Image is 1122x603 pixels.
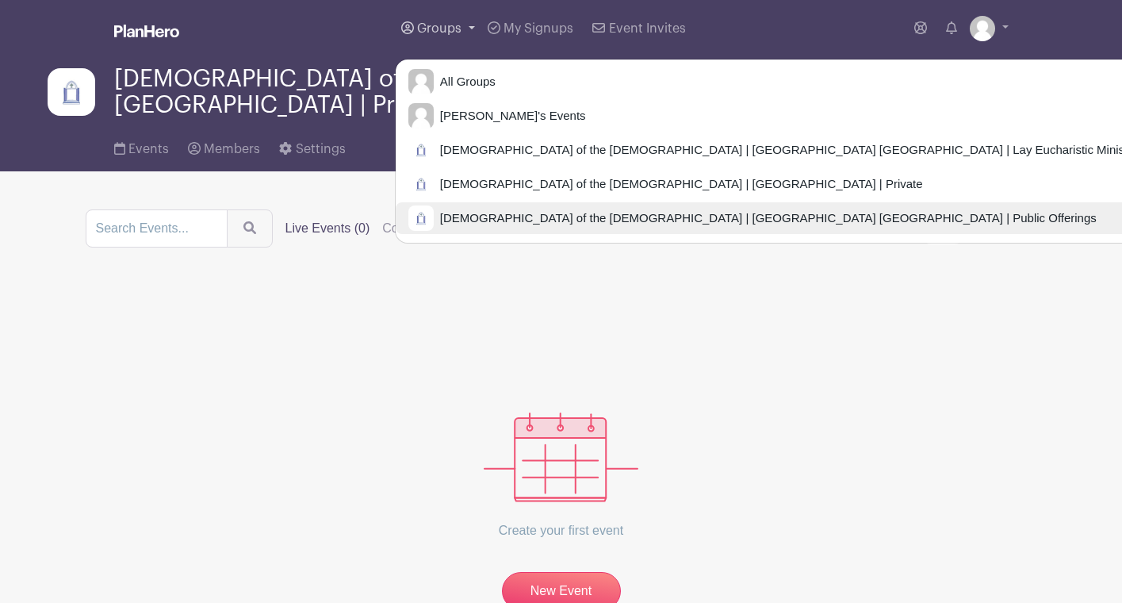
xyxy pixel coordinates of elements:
[484,413,638,502] img: events_empty-56550af544ae17c43cc50f3ebafa394433d06d5f1891c01edc4b5d1d59cfda54.svg
[114,66,725,118] span: [DEMOGRAPHIC_DATA] of the [DEMOGRAPHIC_DATA] | [GEOGRAPHIC_DATA] | Private
[434,107,586,125] span: [PERSON_NAME]'s Events
[408,137,434,163] img: Doors3.jpg
[285,219,370,238] label: Live Events (0)
[128,143,169,156] span: Events
[48,68,95,116] img: Doors3.jpg
[417,22,461,35] span: Groups
[484,502,638,559] p: Create your first event
[434,73,496,91] span: All Groups
[86,209,228,248] input: Search Events...
[408,69,434,94] img: default-ce2991bfa6775e67f084385cd625a349d9dcbb7a52a09fb2fda1e96e2d18dcdb.png
[408,171,434,197] img: Doors3.jpg
[285,219,542,238] div: filters
[504,22,573,35] span: My Signups
[296,143,346,156] span: Settings
[970,16,995,41] img: default-ce2991bfa6775e67f084385cd625a349d9dcbb7a52a09fb2fda1e96e2d18dcdb.png
[204,143,260,156] span: Members
[434,209,1097,228] span: [DEMOGRAPHIC_DATA] of the [DEMOGRAPHIC_DATA] | [GEOGRAPHIC_DATA] [GEOGRAPHIC_DATA] | Public Offer...
[188,121,260,171] a: Members
[114,25,179,37] img: logo_white-6c42ec7e38ccf1d336a20a19083b03d10ae64f83f12c07503d8b9e83406b4c7d.svg
[408,103,434,129] img: default-ce2991bfa6775e67f084385cd625a349d9dcbb7a52a09fb2fda1e96e2d18dcdb.png
[434,175,923,194] span: [DEMOGRAPHIC_DATA] of the [DEMOGRAPHIC_DATA] | [GEOGRAPHIC_DATA] | Private
[609,22,686,35] span: Event Invites
[408,205,434,231] img: Doors3.jpg
[114,121,169,171] a: Events
[382,219,462,238] label: Completed (1)
[279,121,345,171] a: Settings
